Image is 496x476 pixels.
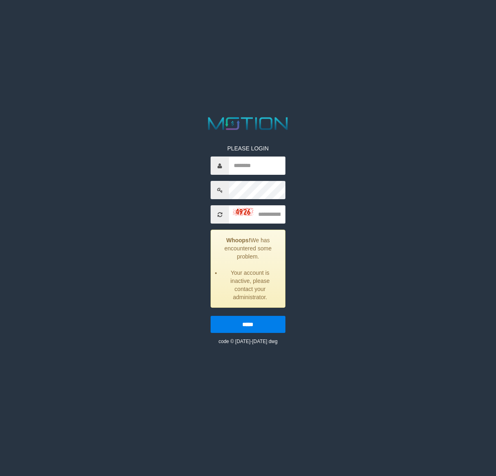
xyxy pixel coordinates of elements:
[226,237,250,243] strong: Whoops!
[218,339,277,344] small: code © [DATE]-[DATE] dwg
[211,230,285,308] div: We has encountered some problem.
[233,208,253,216] img: captcha
[211,144,285,152] p: PLEASE LOGIN
[221,269,278,301] li: Your account is inactive, please contact your administrator.
[204,115,292,132] img: MOTION_logo.png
